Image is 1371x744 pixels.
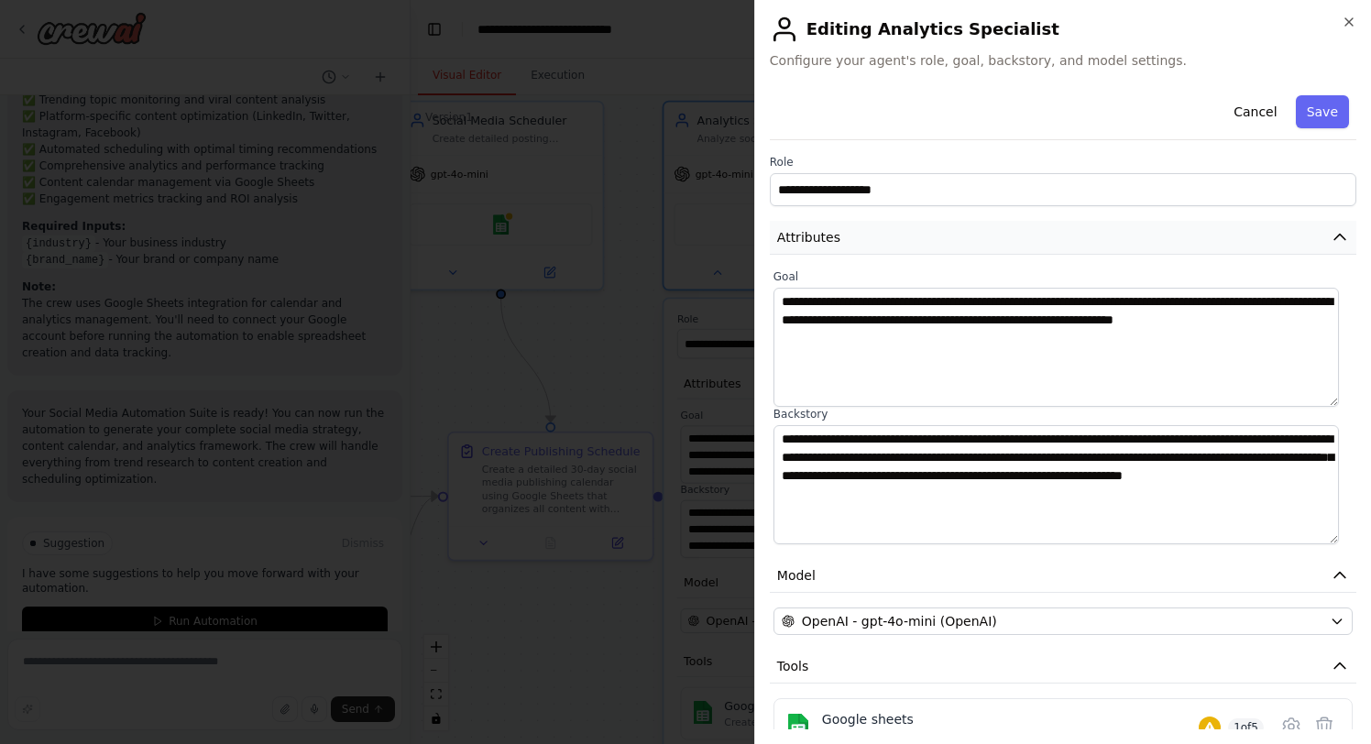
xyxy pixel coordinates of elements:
span: OpenAI - gpt-4o-mini (OpenAI) [802,612,997,630]
button: Cancel [1223,95,1288,128]
button: Attributes [770,221,1356,255]
label: Backstory [773,407,1353,421]
button: Model [770,559,1356,593]
span: Tools [777,657,809,675]
label: Goal [773,269,1353,284]
button: Tools [770,650,1356,684]
span: Model [777,566,816,585]
button: Configure tool [1275,710,1308,743]
button: Delete tool [1308,710,1341,743]
span: 1 of 5 [1228,718,1264,737]
button: Save [1296,95,1349,128]
span: Attributes [777,228,840,246]
h2: Editing Analytics Specialist [770,15,1356,44]
img: Google sheets [785,714,811,739]
div: Google sheets [822,710,1199,728]
button: OpenAI - gpt-4o-mini (OpenAI) [773,607,1353,635]
span: Configure your agent's role, goal, backstory, and model settings. [770,51,1356,70]
label: Role [770,155,1356,170]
